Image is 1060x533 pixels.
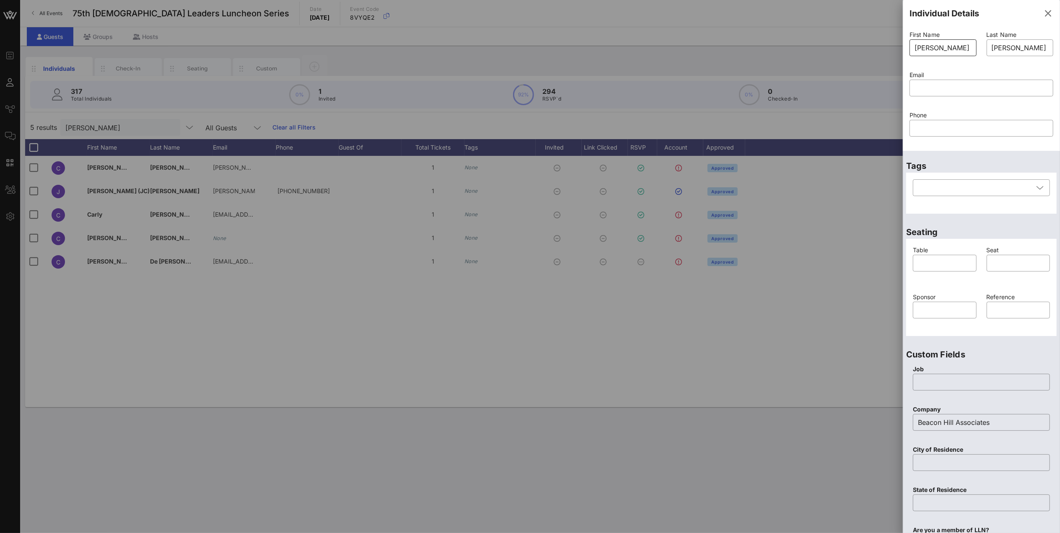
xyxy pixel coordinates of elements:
p: Tags [906,159,1057,173]
p: State of Residence [913,485,1050,494]
p: Last Name [987,30,1054,39]
p: Email [910,70,1053,80]
p: Seating [906,225,1057,239]
p: Reference [987,292,1050,302]
p: Phone [910,111,1053,120]
p: Table [913,246,977,255]
p: City of Residence [913,445,1050,454]
div: Individual Details [910,7,979,20]
p: First Name [910,30,977,39]
p: Sponsor [913,292,977,302]
p: Custom Fields [906,348,1057,361]
p: Seat [987,246,1050,255]
p: Job [913,365,1050,374]
p: Company [913,405,1050,414]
